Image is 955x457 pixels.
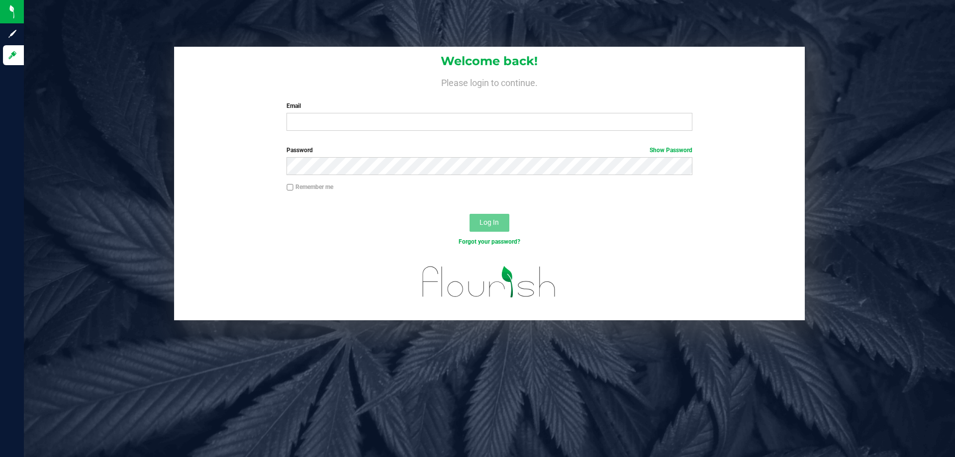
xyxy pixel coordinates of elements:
[410,257,568,307] img: flourish_logo.svg
[286,184,293,191] input: Remember me
[7,29,17,39] inline-svg: Sign up
[650,147,692,154] a: Show Password
[174,76,805,88] h4: Please login to continue.
[479,218,499,226] span: Log In
[7,50,17,60] inline-svg: Log in
[459,238,520,245] a: Forgot your password?
[286,147,313,154] span: Password
[470,214,509,232] button: Log In
[174,55,805,68] h1: Welcome back!
[286,183,333,191] label: Remember me
[286,101,692,110] label: Email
